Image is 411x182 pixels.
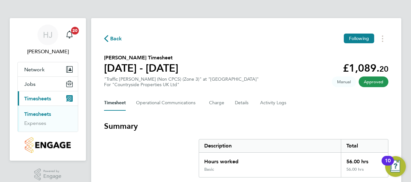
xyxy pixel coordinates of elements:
[18,62,78,76] button: Network
[359,76,388,87] span: This timesheet has been approved.
[332,76,356,87] span: This timesheet was manually created.
[209,95,225,111] button: Charge
[18,77,78,91] button: Jobs
[10,18,86,161] nav: Main navigation
[17,48,78,56] span: Howard James
[104,121,388,131] h3: Summary
[43,31,53,39] span: HJ
[24,120,46,126] a: Expenses
[341,139,388,152] div: Total
[341,167,388,177] div: 56.00 hrs
[18,91,78,106] button: Timesheets
[104,35,122,43] button: Back
[24,111,51,117] a: Timesheets
[204,167,214,172] div: Basic
[341,153,388,167] div: 56.00 hrs
[18,106,78,132] div: Timesheets
[199,139,388,177] div: Summary
[104,95,126,111] button: Timesheet
[385,161,391,169] div: 10
[104,82,259,87] div: For "Countryside Properties UK Ltd"
[24,81,36,87] span: Jobs
[343,62,388,74] app-decimal: £1,089.
[24,66,45,73] span: Network
[17,25,78,56] a: HJ[PERSON_NAME]
[71,27,79,35] span: 20
[199,139,341,152] div: Description
[34,168,62,181] a: Powered byEngage
[104,76,259,87] div: "Traffic [PERSON_NAME] (Non CPCS) (Zone 3)" at "[GEOGRAPHIC_DATA]"
[24,96,51,102] span: Timesheets
[43,174,61,179] span: Engage
[344,34,374,43] button: Following
[349,35,369,41] span: Following
[385,156,406,177] button: Open Resource Center, 10 new notifications
[235,95,250,111] button: Details
[17,137,78,153] a: Go to home page
[379,64,388,74] span: 20
[136,95,199,111] button: Operational Communications
[260,95,287,111] button: Activity Logs
[377,34,388,44] button: Timesheets Menu
[63,25,76,45] a: 20
[110,35,122,43] span: Back
[104,54,178,62] h2: [PERSON_NAME] Timesheet
[199,153,341,167] div: Hours worked
[43,168,61,174] span: Powered by
[104,62,178,75] h1: [DATE] - [DATE]
[25,137,70,153] img: countryside-properties-logo-retina.png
